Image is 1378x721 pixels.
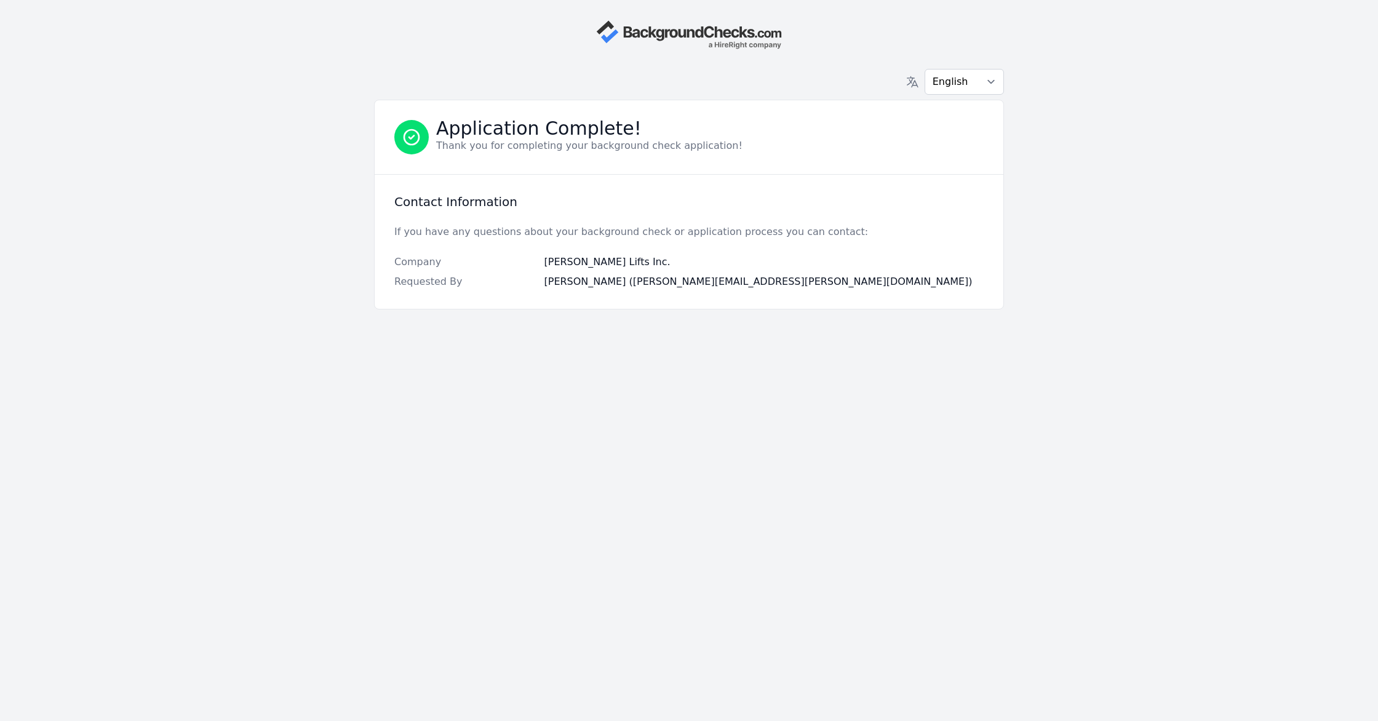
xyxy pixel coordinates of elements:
dt: Company [394,255,535,269]
dd: [PERSON_NAME] ([PERSON_NAME][EMAIL_ADDRESS][PERSON_NAME][DOMAIN_NAME]) [544,274,984,289]
h3: Application Complete! [436,121,743,136]
dt: Requested By [394,274,535,289]
p: If you have any questions about your background check or application process you can contact: [394,224,984,240]
h3: Contact Information [394,194,984,209]
p: Thank you for completing your background check application! [436,138,743,153]
img: Company Logo [596,20,782,49]
dd: [PERSON_NAME] Lifts Inc. [544,255,984,269]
